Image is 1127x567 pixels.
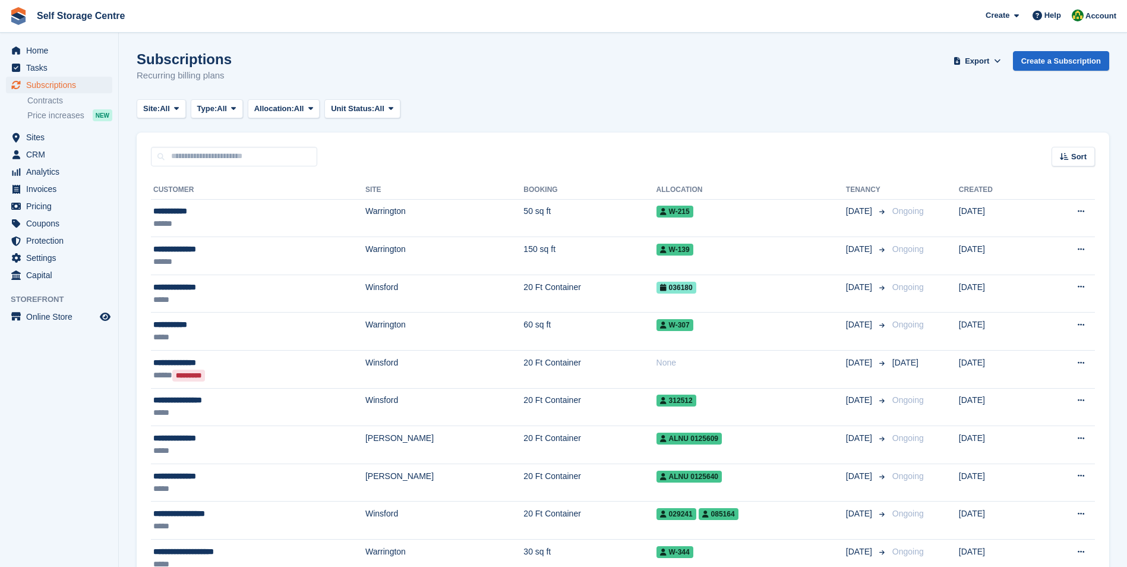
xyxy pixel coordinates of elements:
span: Coupons [26,215,97,232]
th: Site [365,181,523,200]
a: menu [6,232,112,249]
span: ALNU 0125609 [656,433,722,445]
a: menu [6,77,112,93]
a: menu [6,59,112,76]
a: Preview store [98,310,112,324]
span: Settings [26,250,97,266]
span: Online Store [26,308,97,325]
button: Unit Status: All [324,99,400,119]
span: 036180 [656,282,696,294]
td: Warrington [365,237,523,275]
td: [DATE] [959,351,1037,389]
span: 312512 [656,395,696,407]
span: CRM [26,146,97,163]
a: menu [6,250,112,266]
span: [DATE] [846,432,875,445]
span: All [374,103,384,115]
span: Tasks [26,59,97,76]
img: Diane Williams [1072,10,1084,21]
span: W-307 [656,319,693,331]
td: [PERSON_NAME] [365,464,523,502]
a: menu [6,129,112,146]
td: [DATE] [959,199,1037,237]
td: [DATE] [959,426,1037,464]
td: 20 Ft Container [523,502,656,540]
td: 20 Ft Container [523,464,656,502]
span: 085164 [699,508,738,520]
span: [DATE] [846,470,875,483]
a: Self Storage Centre [32,6,130,26]
div: NEW [93,109,112,121]
td: 50 sq ft [523,199,656,237]
td: Winsford [365,502,523,540]
span: 029241 [656,508,696,520]
a: Create a Subscription [1013,51,1109,71]
a: menu [6,198,112,215]
span: Pricing [26,198,97,215]
span: Analytics [26,163,97,180]
td: [PERSON_NAME] [365,426,523,464]
th: Allocation [656,181,846,200]
td: [DATE] [959,388,1037,426]
span: Ongoing [892,471,924,481]
a: menu [6,267,112,283]
a: menu [6,181,112,197]
button: Type: All [191,99,243,119]
a: Contracts [27,95,112,106]
span: Protection [26,232,97,249]
span: Allocation: [254,103,294,115]
td: [DATE] [959,313,1037,351]
td: 60 sq ft [523,313,656,351]
td: 150 sq ft [523,237,656,275]
td: 20 Ft Container [523,351,656,389]
span: [DATE] [846,394,875,407]
td: 20 Ft Container [523,275,656,313]
td: Winsford [365,351,523,389]
span: Ongoing [892,509,924,518]
span: [DATE] [846,205,875,218]
td: [DATE] [959,275,1037,313]
div: None [656,357,846,369]
span: Help [1044,10,1061,21]
span: Price increases [27,110,84,121]
span: [DATE] [846,508,875,520]
span: Create [986,10,1009,21]
h1: Subscriptions [137,51,232,67]
td: Warrington [365,313,523,351]
span: All [217,103,227,115]
td: 20 Ft Container [523,388,656,426]
th: Tenancy [846,181,888,200]
button: Site: All [137,99,186,119]
span: W-215 [656,206,693,218]
td: [DATE] [959,502,1037,540]
span: Sort [1071,151,1087,163]
span: Ongoing [892,395,924,405]
span: All [160,103,170,115]
th: Created [959,181,1037,200]
span: Ongoing [892,320,924,329]
span: Site: [143,103,160,115]
span: Ongoing [892,244,924,254]
span: Subscriptions [26,77,97,93]
button: Export [951,51,1003,71]
td: [DATE] [959,237,1037,275]
span: Export [965,55,989,67]
span: ALNU 0125640 [656,471,722,483]
span: [DATE] [846,357,875,369]
span: Account [1085,10,1116,22]
span: [DATE] [846,546,875,558]
span: Sites [26,129,97,146]
span: Type: [197,103,217,115]
button: Allocation: All [248,99,320,119]
span: Ongoing [892,282,924,292]
a: Price increases NEW [27,109,112,122]
span: Storefront [11,294,118,305]
a: menu [6,42,112,59]
td: Warrington [365,199,523,237]
td: 20 Ft Container [523,426,656,464]
img: stora-icon-8386f47178a22dfd0bd8f6a31ec36ba5ce8667c1dd55bd0f319d3a0aa187defe.svg [10,7,27,25]
span: W-344 [656,546,693,558]
th: Customer [151,181,365,200]
a: menu [6,163,112,180]
span: Ongoing [892,433,924,443]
